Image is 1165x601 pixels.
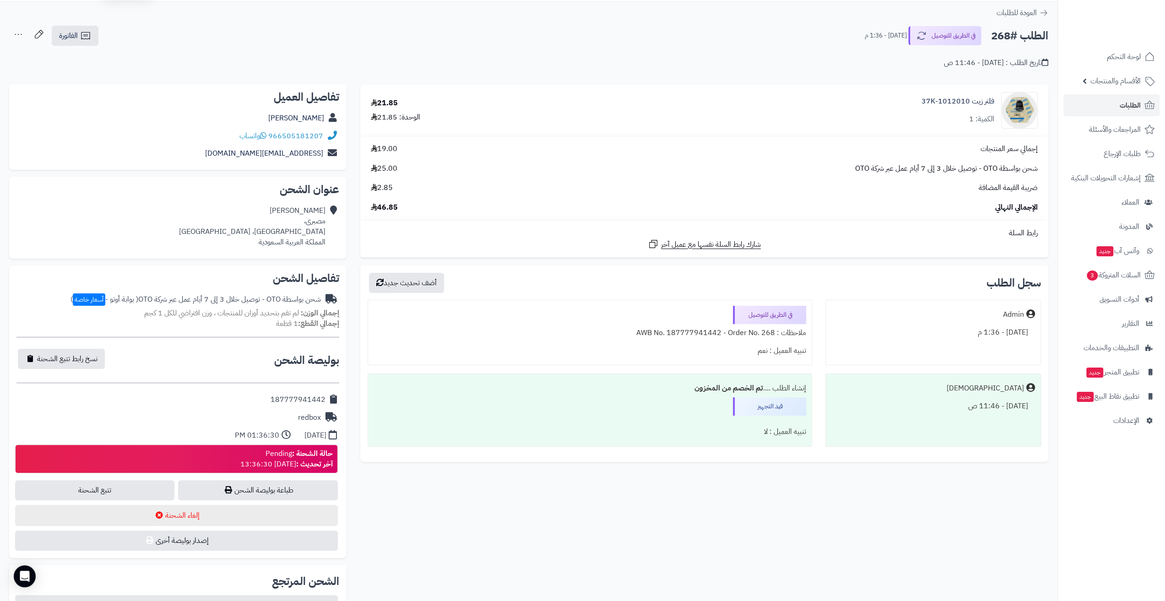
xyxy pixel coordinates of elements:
a: التطبيقات والخدمات [1063,337,1160,359]
span: إشعارات التحويلات البنكية [1071,172,1141,184]
h2: تفاصيل العميل [16,92,339,103]
span: أدوات التسويق [1100,293,1139,306]
a: التقارير [1063,313,1160,335]
a: فلتر زيت 1012010-37K [921,96,994,107]
button: أضف تحديث جديد [369,273,444,293]
div: تنبيه العميل : نعم [374,342,806,360]
div: 21.85 [371,98,398,108]
span: الأقسام والمنتجات [1090,75,1141,87]
div: تنبيه العميل : لا [374,423,806,441]
span: جديد [1086,368,1103,378]
strong: حالة الشحنة : [292,448,333,459]
span: الإعدادات [1113,414,1139,427]
a: تتبع الشحنة [15,480,174,500]
div: 01:36:30 PM [235,430,279,441]
span: شارك رابط السلة نفسها مع عميل آخر [661,239,761,250]
span: السلات المتروكة [1086,269,1141,282]
div: قيد التجهيز [733,397,806,416]
button: في الطريق للتوصيل [908,26,981,45]
a: تطبيق نقاط البيعجديد [1063,385,1160,407]
span: وآتس آب [1095,244,1139,257]
small: [DATE] - 1:36 م [865,31,907,40]
strong: إجمالي القطع: [298,318,339,329]
span: أسعار خاصة [73,293,105,306]
h2: عنوان الشحن [16,184,339,195]
span: 2.85 [371,183,393,193]
span: نسخ رابط تتبع الشحنة [37,353,98,364]
span: 19.00 [371,144,397,154]
span: ضريبة القيمة المضافة [979,183,1038,193]
a: وآتس آبجديد [1063,240,1160,262]
strong: آخر تحديث : [296,459,333,470]
div: شحن بواسطة OTO - توصيل خلال 3 إلى 7 أيام عمل عبر شركة OTO [70,294,321,305]
div: في الطريق للتوصيل [733,306,806,324]
button: إصدار بوليصة أخرى [15,531,338,551]
img: 1724677367-37K-90x90.png [1002,92,1037,129]
span: 25.00 [371,163,397,174]
div: [PERSON_NAME] مصبرى، [GEOGRAPHIC_DATA]، [GEOGRAPHIC_DATA] المملكة العربية السعودية [179,206,325,247]
button: نسخ رابط تتبع الشحنة [18,349,105,369]
span: الطلبات [1120,99,1141,112]
h2: بوليصة الشحن [274,355,339,366]
span: 46.85 [371,202,398,213]
a: الطلبات [1063,94,1160,116]
div: [DATE] - 1:36 م [831,324,1035,341]
a: الفاتورة [52,26,98,46]
span: لوحة التحكم [1107,50,1141,63]
span: جديد [1096,246,1113,256]
div: Pending [DATE] 13:36:30 [240,449,333,470]
a: المدونة [1063,216,1160,238]
span: الإجمالي النهائي [995,202,1038,213]
div: [DATE] - 11:46 ص [831,397,1035,415]
small: 1 قطعة [276,318,339,329]
span: 3 [1086,270,1098,281]
h2: الطلب #268 [991,27,1048,45]
a: لوحة التحكم [1063,46,1160,68]
a: المراجعات والأسئلة [1063,119,1160,141]
div: الوحدة: 21.85 [371,112,420,123]
b: تم الخصم من المخزون [694,383,763,394]
div: الكمية: 1 [969,114,994,125]
span: لم تقم بتحديد أوزان للمنتجات ، وزن افتراضي للكل 1 كجم [144,308,299,319]
a: طباعة بوليصة الشحن [178,480,337,500]
a: واتساب [239,130,266,141]
span: جديد [1077,392,1094,402]
div: [DATE] [304,430,326,441]
h2: الشحن المرتجع [272,576,339,587]
a: الإعدادات [1063,410,1160,432]
span: التقارير [1122,317,1139,330]
span: المراجعات والأسئلة [1089,123,1141,136]
span: الفاتورة [59,30,78,41]
div: [DEMOGRAPHIC_DATA] [947,383,1024,394]
a: السلات المتروكة3 [1063,264,1160,286]
span: شحن بواسطة OTO - توصيل خلال 3 إلى 7 أيام عمل عبر شركة OTO [855,163,1038,174]
a: تطبيق المتجرجديد [1063,361,1160,383]
div: تاريخ الطلب : [DATE] - 11:46 ص [944,58,1048,68]
a: طلبات الإرجاع [1063,143,1160,165]
span: المدونة [1119,220,1139,233]
div: إنشاء الطلب .... [374,379,806,397]
span: ( بوابة أوتو - ) [70,294,138,305]
a: 966505181207 [268,130,323,141]
span: العودة للطلبات [997,7,1037,18]
div: Admin [1003,309,1024,320]
img: logo-2.png [1103,8,1156,27]
span: التطبيقات والخدمات [1084,341,1139,354]
h3: سجل الطلب [986,277,1041,288]
span: العملاء [1122,196,1139,209]
div: 187777941442 [271,395,325,405]
div: Open Intercom Messenger [14,565,36,587]
div: رابط السلة [364,228,1045,238]
a: العودة للطلبات [997,7,1048,18]
button: إلغاء الشحنة [15,505,338,526]
a: إشعارات التحويلات البنكية [1063,167,1160,189]
span: تطبيق المتجر [1085,366,1139,379]
div: redbox [298,412,321,423]
span: إجمالي سعر المنتجات [981,144,1038,154]
a: العملاء [1063,191,1160,213]
a: [EMAIL_ADDRESS][DOMAIN_NAME] [205,148,323,159]
h2: تفاصيل الشحن [16,273,339,284]
a: أدوات التسويق [1063,288,1160,310]
strong: إجمالي الوزن: [301,308,339,319]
